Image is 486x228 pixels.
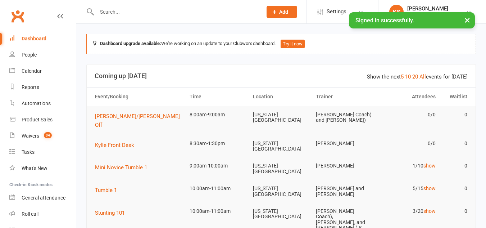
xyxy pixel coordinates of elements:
td: [US_STATE][GEOGRAPHIC_DATA] [250,203,313,225]
div: People [22,52,37,58]
span: Mini Novice Tumble 1 [95,164,147,171]
th: Event/Booking [92,88,186,106]
a: show [423,185,436,191]
a: Calendar [9,63,76,79]
div: Coastal All-Stars [407,12,448,18]
div: Tasks [22,149,35,155]
button: Tumble 1 [95,186,122,195]
strong: Dashboard upgrade available: [100,41,161,46]
td: 5/15 [376,180,439,197]
button: [PERSON_NAME]/[PERSON_NAME] Off [95,112,185,129]
button: × [461,12,474,28]
div: General attendance [22,195,65,201]
th: Trainer [313,88,376,106]
div: Dashboard [22,36,46,41]
span: Kylie Front Desk [95,142,134,148]
a: show [423,163,436,169]
button: Add [267,6,297,18]
td: 8:30am-1:30pm [186,135,250,152]
td: [US_STATE][GEOGRAPHIC_DATA] [250,135,313,158]
a: Reports [9,79,76,95]
td: [US_STATE][GEOGRAPHIC_DATA] [250,180,313,203]
a: 20 [412,73,418,80]
a: Clubworx [9,7,27,25]
div: What's New [22,165,47,171]
td: 9:00am-10:00am [186,157,250,174]
td: 0/0 [376,135,439,152]
div: Automations [22,100,51,106]
td: 3/20 [376,203,439,220]
h3: Coming up [DATE] [95,72,468,80]
a: Dashboard [9,31,76,47]
td: [US_STATE][GEOGRAPHIC_DATA] [250,157,313,180]
td: [PERSON_NAME] [313,157,376,174]
td: 0 [439,157,471,174]
a: People [9,47,76,63]
td: 0/0 [376,106,439,123]
td: 0 [439,203,471,220]
td: [US_STATE][GEOGRAPHIC_DATA] [250,106,313,129]
a: Automations [9,95,76,112]
div: Waivers [22,133,39,139]
span: Stunting 101 [95,210,125,216]
a: 10 [405,73,411,80]
td: [PERSON_NAME] Coach) and [PERSON_NAME]) [313,106,376,129]
td: [PERSON_NAME] [313,135,376,152]
a: Roll call [9,206,76,222]
a: Tasks [9,144,76,160]
span: Add [279,9,288,15]
th: Waitlist [439,88,471,106]
div: Roll call [22,211,38,217]
button: Mini Novice Tumble 1 [95,163,152,172]
span: [PERSON_NAME]/[PERSON_NAME] Off [95,113,180,128]
td: 0 [439,180,471,197]
button: Try it now [281,40,305,48]
a: 5 [401,73,404,80]
div: [PERSON_NAME] [407,5,448,12]
button: Kylie Front Desk [95,141,139,149]
th: Attendees [376,88,439,106]
div: Calendar [22,68,42,74]
a: Product Sales [9,112,76,128]
td: 1/10 [376,157,439,174]
a: show [423,208,436,214]
a: What's New [9,160,76,176]
td: 10:00am-11:00am [186,180,250,197]
td: 8:00am-9:00am [186,106,250,123]
td: 0 [439,135,471,152]
a: Waivers 34 [9,128,76,144]
div: Reports [22,84,39,90]
td: 10:00am-11:00am [186,203,250,220]
a: All [419,73,426,80]
th: Location [250,88,313,106]
div: Show the next events for [DATE] [367,72,468,81]
button: Stunting 101 [95,209,130,217]
span: Settings [327,4,346,20]
th: Time [186,88,250,106]
div: KS [389,5,404,19]
div: We're working on an update to your Clubworx dashboard. [86,34,476,54]
input: Search... [95,7,257,17]
span: Signed in successfully. [355,17,414,24]
a: General attendance kiosk mode [9,190,76,206]
td: 0 [439,106,471,123]
div: Product Sales [22,117,53,122]
td: [PERSON_NAME] and [PERSON_NAME] [313,180,376,203]
span: Tumble 1 [95,187,117,193]
span: 34 [44,132,52,138]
